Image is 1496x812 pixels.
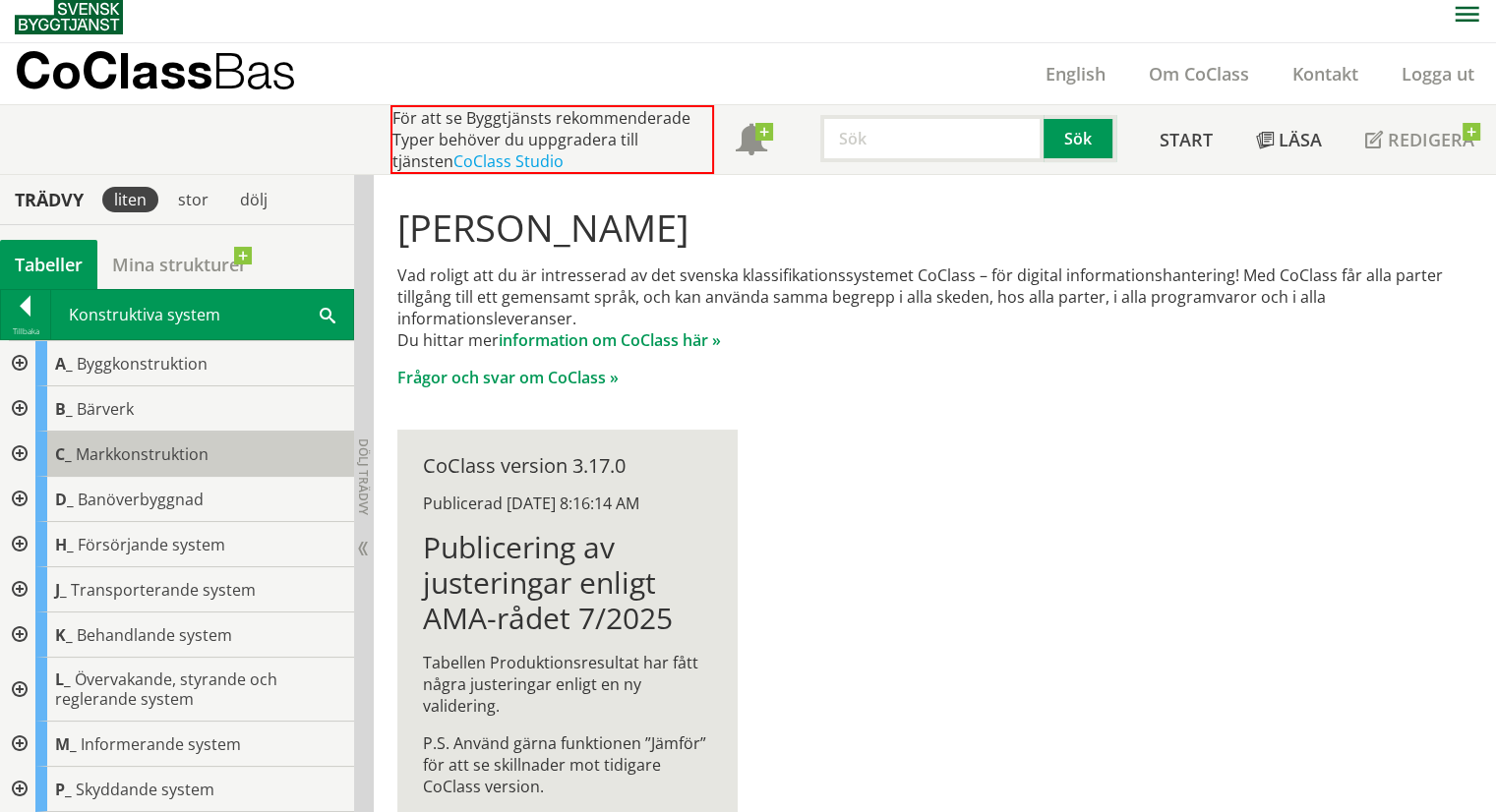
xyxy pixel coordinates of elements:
span: Övervakande, styrande och reglerande system [55,668,277,710]
span: Markkonstruktion [76,443,209,465]
span: Informerande system [81,733,241,755]
div: CoClass version 3.17.0 [423,455,712,477]
p: CoClass [15,59,296,82]
a: Mina strukturer [97,240,262,289]
div: dölj [228,187,279,212]
span: Start [1160,128,1213,151]
span: A_ [55,353,73,375]
span: Notifikationer [736,126,767,157]
div: Trädvy [4,189,94,210]
a: information om CoClass här » [499,329,721,351]
span: C_ [55,443,72,465]
span: P_ [55,779,72,800]
div: För att se Byggtjänsts rekommenderade Typer behöver du uppgradera till tjänsten [390,105,714,174]
span: H_ [55,534,74,555]
a: Frågor och svar om CoClass » [397,367,619,388]
span: L_ [55,668,71,690]
p: Tabellen Produktionsresultat har fått några justeringar enligt en ny validering. [423,652,712,717]
a: Logga ut [1380,62,1496,86]
a: English [1024,62,1127,86]
span: Byggkonstruktion [77,353,208,375]
p: P.S. Använd gärna funktionen ”Jämför” för att se skillnader mot tidigare CoClass version. [423,732,712,797]
span: Banöverbyggnad [78,489,204,510]
span: Transporterande system [71,579,256,601]
span: B_ [55,398,73,420]
span: K_ [55,624,73,646]
div: stor [166,187,220,212]
input: Sök [820,115,1044,162]
div: Konstruktiva system [51,290,353,339]
button: Sök [1044,115,1116,162]
span: Dölj trädvy [355,438,372,515]
span: Redigera [1388,128,1474,151]
a: Om CoClass [1127,62,1271,86]
a: Läsa [1234,105,1344,174]
div: Tillbaka [1,323,50,339]
span: Bas [212,41,296,99]
a: CoClassBas [15,43,338,104]
span: J_ [55,579,67,601]
div: Publicerad [DATE] 8:16:14 AM [423,493,712,514]
span: D_ [55,489,74,510]
h1: Publicering av justeringar enligt AMA-rådet 7/2025 [423,530,712,636]
a: Start [1138,105,1234,174]
span: Bärverk [77,398,134,420]
span: Sök i tabellen [320,304,335,324]
span: M_ [55,733,77,755]
span: Behandlande system [77,624,232,646]
a: Kontakt [1271,62,1380,86]
span: Försörjande system [78,534,225,555]
div: liten [102,187,158,212]
h1: [PERSON_NAME] [397,205,1473,249]
span: Skyddande system [76,779,214,800]
a: Redigera [1344,105,1496,174]
span: Läsa [1279,128,1322,151]
p: Vad roligt att du är intresserad av det svenska klassifikationssystemet CoClass – för digital inf... [397,264,1473,351]
a: CoClass Studio [453,150,564,172]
